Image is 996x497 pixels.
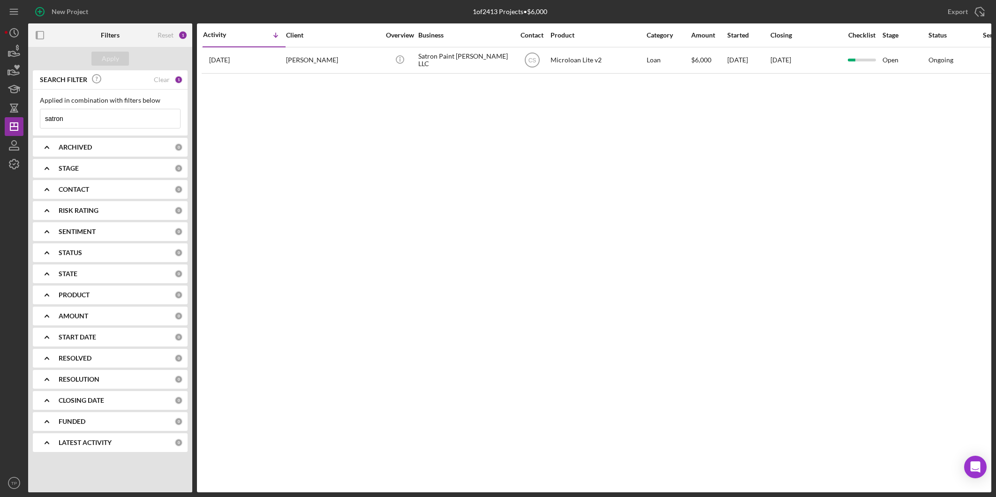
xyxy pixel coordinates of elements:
div: 0 [174,206,183,215]
div: 0 [174,227,183,236]
div: 0 [174,354,183,362]
div: Stage [883,31,928,39]
b: RISK RATING [59,207,98,214]
div: Satron Paint [PERSON_NAME] LLC [418,48,512,73]
div: Clear [154,76,170,83]
button: TP [5,474,23,492]
b: STATUS [59,249,82,256]
div: Microloan Lite v2 [551,48,644,73]
div: 0 [174,143,183,151]
div: 0 [174,333,183,341]
b: SEARCH FILTER [40,76,87,83]
b: LATEST ACTIVITY [59,439,112,446]
text: CS [528,57,536,64]
time: [DATE] [770,56,791,64]
b: START DATE [59,333,96,341]
div: 1 [174,75,183,84]
div: Business [418,31,512,39]
button: Apply [91,52,129,66]
div: Reset [158,31,174,39]
div: Ongoing [928,56,953,64]
button: New Project [28,2,98,21]
div: Activity [203,31,244,38]
div: 0 [174,185,183,194]
b: RESOLVED [59,354,91,362]
div: Client [286,31,380,39]
b: SENTIMENT [59,228,96,235]
div: Closing [770,31,841,39]
div: 1 of 2413 Projects • $6,000 [473,8,547,15]
div: 0 [174,248,183,257]
div: Overview [382,31,417,39]
div: 0 [174,438,183,447]
div: Export [948,2,968,21]
div: Open Intercom Messenger [964,456,987,478]
b: FUNDED [59,418,85,425]
b: PRODUCT [59,291,90,299]
div: Started [727,31,770,39]
div: 0 [174,396,183,405]
div: [PERSON_NAME] [286,48,380,73]
b: CONTACT [59,186,89,193]
b: AMOUNT [59,312,88,320]
div: Contact [514,31,550,39]
time: 2025-08-05 20:46 [209,56,230,64]
div: Open [883,48,928,73]
div: 0 [174,291,183,299]
b: STATE [59,270,77,278]
div: 0 [174,417,183,426]
div: 0 [174,375,183,384]
div: $6,000 [691,48,726,73]
div: Amount [691,31,726,39]
div: New Project [52,2,88,21]
div: [DATE] [727,48,770,73]
b: CLOSING DATE [59,397,104,404]
button: Export [938,2,991,21]
div: Category [647,31,690,39]
b: Filters [101,31,120,39]
text: TP [11,481,17,486]
div: 0 [174,312,183,320]
div: 0 [174,164,183,173]
b: STAGE [59,165,79,172]
div: Applied in combination with filters below [40,97,181,104]
b: RESOLUTION [59,376,99,383]
b: ARCHIVED [59,143,92,151]
div: Status [928,31,973,39]
div: Checklist [842,31,882,39]
div: Product [551,31,644,39]
div: Apply [102,52,119,66]
div: Loan [647,48,690,73]
div: 1 [178,30,188,40]
div: 0 [174,270,183,278]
